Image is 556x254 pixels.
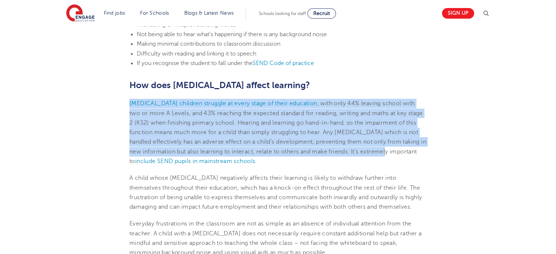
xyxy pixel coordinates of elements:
[137,50,256,57] span: Difficulty with reading and linking it to speech
[307,8,336,19] a: Recruit
[129,100,317,107] a: [MEDICAL_DATA] children struggle at every stage of their education
[137,31,327,38] span: Not being able to hear what’s happening if there is any background noise
[129,80,310,90] span: How does [MEDICAL_DATA] affect learning?
[259,11,306,16] span: Schools looking for staff
[66,4,95,23] img: Engage Education
[140,10,169,16] a: For Schools
[442,8,474,19] a: Sign up
[137,58,427,68] li: If you recognise the student to fall under the
[135,158,255,164] a: include SEND pupils in mainstream schools
[253,60,314,67] a: SEND Code of practice
[137,22,236,28] span: Mishearing or mispronouncing words
[129,175,422,210] span: A child whose [MEDICAL_DATA] negatively affects their learning is likely to withdraw further into...
[184,10,234,16] a: Blogs & Latest News
[129,100,426,164] span: , with only 44% leaving school with two or more A Levels, and 43% reaching the expected standard ...
[104,10,125,16] a: Find jobs
[313,11,330,16] span: Recruit
[137,41,280,47] span: Making minimal contributions to classroom discussion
